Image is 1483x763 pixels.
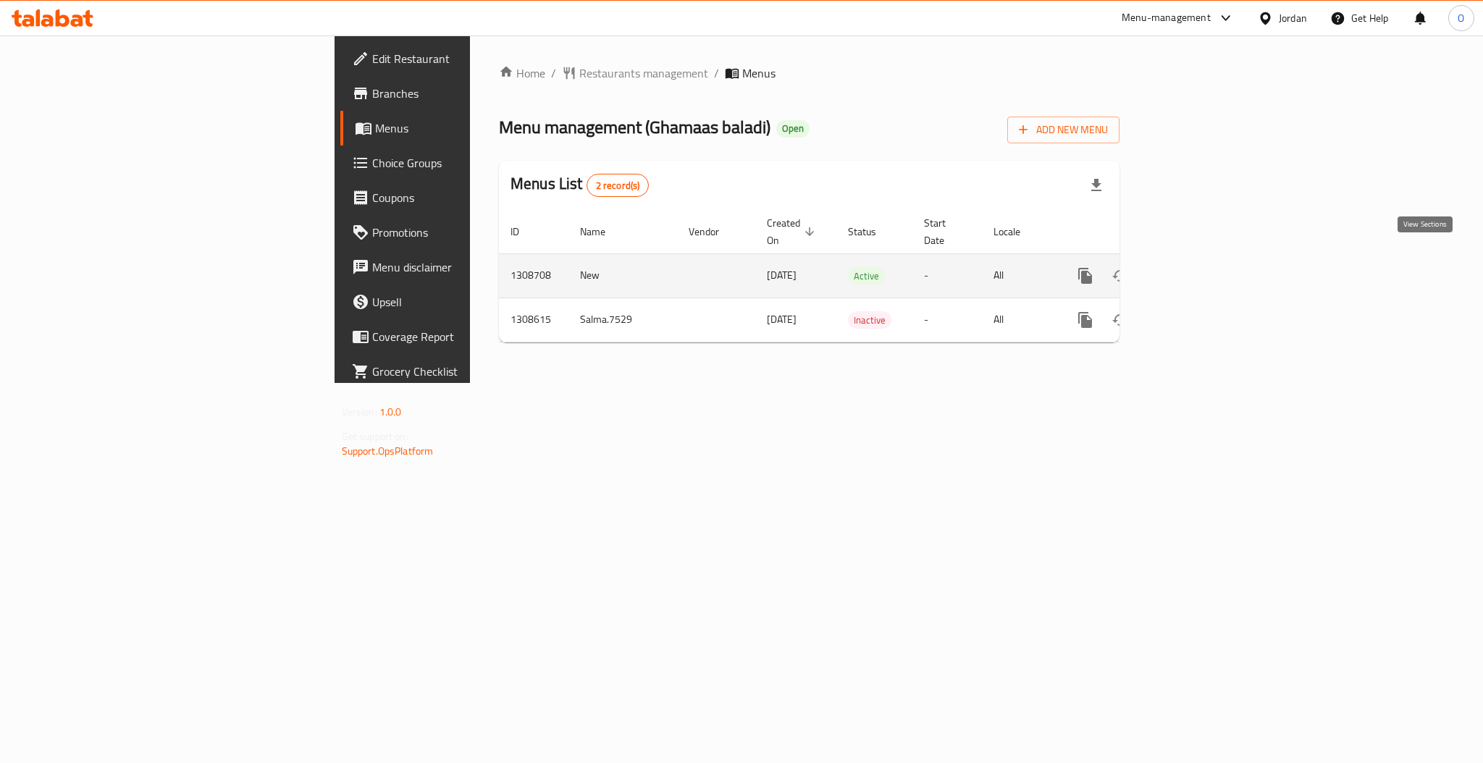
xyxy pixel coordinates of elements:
a: Support.OpsPlatform [342,442,434,460]
div: Inactive [848,311,891,329]
button: more [1068,303,1103,337]
div: Export file [1079,168,1114,203]
div: Jordan [1279,10,1307,26]
a: Choice Groups [340,146,582,180]
td: - [912,253,982,298]
span: Restaurants management [579,64,708,82]
a: Grocery Checklist [340,354,582,389]
div: Active [848,267,885,284]
span: Version: [342,402,377,421]
a: Coupons [340,180,582,215]
span: 2 record(s) [587,179,649,193]
button: more [1068,258,1103,293]
h2: Menus List [511,173,649,197]
span: Open [776,122,810,135]
span: Choice Groups [372,154,571,172]
div: Total records count [587,174,650,197]
th: Actions [1056,210,1219,254]
div: Menu-management [1122,9,1211,27]
span: Upsell [372,293,571,311]
a: Upsell [340,284,582,319]
span: Status [848,223,895,240]
span: Menu management ( Ghamaas baladi ) [499,111,770,143]
span: Active [848,268,885,284]
td: All [982,298,1056,342]
span: Menu disclaimer [372,258,571,276]
span: Created On [767,214,819,249]
a: Branches [340,76,582,111]
span: Get support on: [342,427,408,446]
li: / [714,64,719,82]
span: O [1458,10,1464,26]
button: Change Status [1103,258,1138,293]
span: Coupons [372,189,571,206]
span: Branches [372,85,571,102]
span: Promotions [372,224,571,241]
span: [DATE] [767,266,797,284]
button: Change Status [1103,303,1138,337]
span: Add New Menu [1019,121,1108,139]
button: Add New Menu [1007,117,1119,143]
span: Vendor [689,223,738,240]
span: Start Date [924,214,965,249]
td: - [912,298,982,342]
td: All [982,253,1056,298]
span: Coverage Report [372,328,571,345]
span: 1.0.0 [379,402,402,421]
a: Coverage Report [340,319,582,354]
td: New [568,253,677,298]
div: Open [776,120,810,138]
span: Inactive [848,312,891,329]
a: Restaurants management [562,64,708,82]
table: enhanced table [499,210,1219,342]
span: ID [511,223,538,240]
a: Menu disclaimer [340,250,582,284]
span: [DATE] [767,310,797,329]
span: Name [580,223,624,240]
span: Locale [993,223,1039,240]
a: Edit Restaurant [340,41,582,76]
span: Menus [742,64,776,82]
a: Menus [340,111,582,146]
span: Grocery Checklist [372,363,571,380]
span: Menus [375,119,571,137]
span: Edit Restaurant [372,50,571,67]
td: Salma.7529 [568,298,677,342]
a: Promotions [340,215,582,250]
nav: breadcrumb [499,64,1119,82]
